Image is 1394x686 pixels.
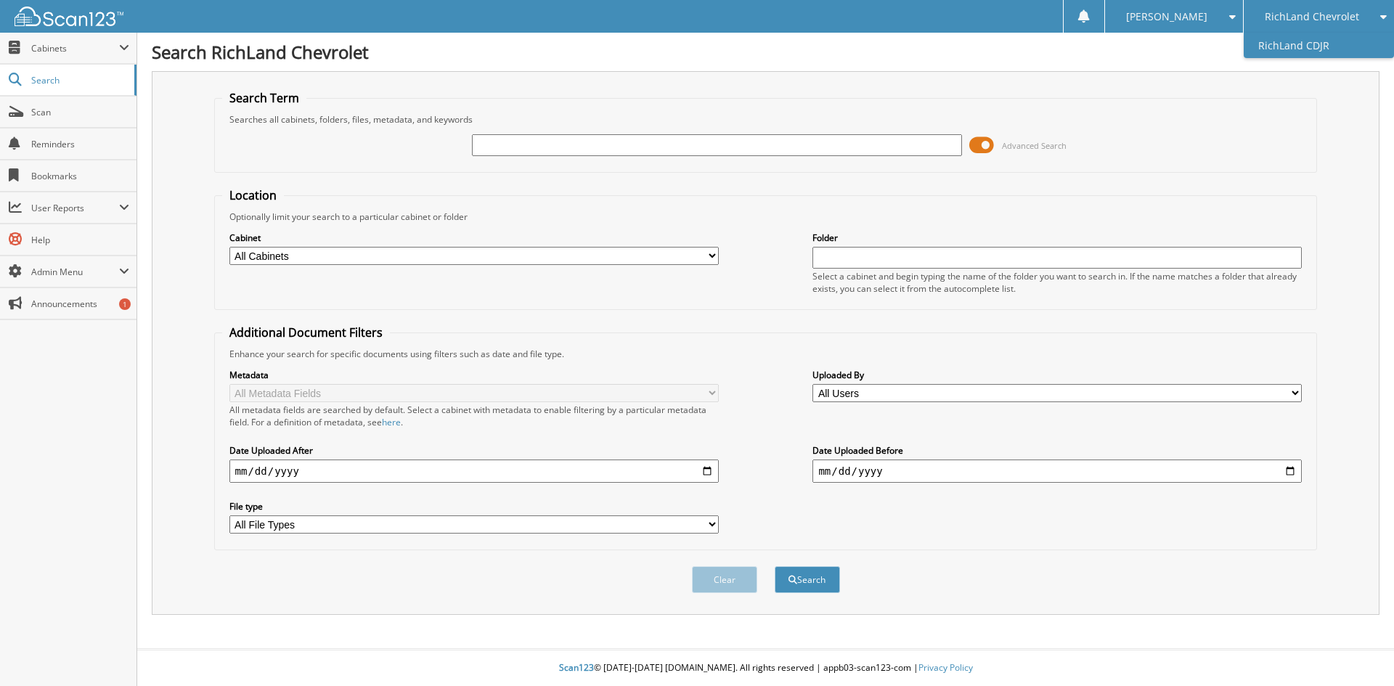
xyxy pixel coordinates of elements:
[812,270,1302,295] div: Select a cabinet and begin typing the name of the folder you want to search in. If the name match...
[229,369,719,381] label: Metadata
[812,460,1302,483] input: end
[222,113,1310,126] div: Searches all cabinets, folders, files, metadata, and keywords
[229,404,719,428] div: All metadata fields are searched by default. Select a cabinet with metadata to enable filtering b...
[775,566,840,593] button: Search
[692,566,757,593] button: Clear
[1244,33,1394,58] a: RichLand CDJR
[382,416,401,428] a: here
[229,232,719,244] label: Cabinet
[222,187,284,203] legend: Location
[31,106,129,118] span: Scan
[812,232,1302,244] label: Folder
[152,40,1379,64] h1: Search RichLand Chevrolet
[559,661,594,674] span: Scan123
[1126,12,1207,21] span: [PERSON_NAME]
[31,74,127,86] span: Search
[31,170,129,182] span: Bookmarks
[31,202,119,214] span: User Reports
[222,211,1310,223] div: Optionally limit your search to a particular cabinet or folder
[31,234,129,246] span: Help
[137,650,1394,686] div: © [DATE]-[DATE] [DOMAIN_NAME]. All rights reserved | appb03-scan123-com |
[222,324,390,340] legend: Additional Document Filters
[15,7,123,26] img: scan123-logo-white.svg
[31,298,129,310] span: Announcements
[812,369,1302,381] label: Uploaded By
[1002,140,1067,151] span: Advanced Search
[222,90,306,106] legend: Search Term
[812,444,1302,457] label: Date Uploaded Before
[1265,12,1359,21] span: RichLand Chevrolet
[229,444,719,457] label: Date Uploaded After
[119,298,131,310] div: 1
[229,460,719,483] input: start
[31,138,129,150] span: Reminders
[222,348,1310,360] div: Enhance your search for specific documents using filters such as date and file type.
[918,661,973,674] a: Privacy Policy
[31,266,119,278] span: Admin Menu
[31,42,119,54] span: Cabinets
[229,500,719,513] label: File type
